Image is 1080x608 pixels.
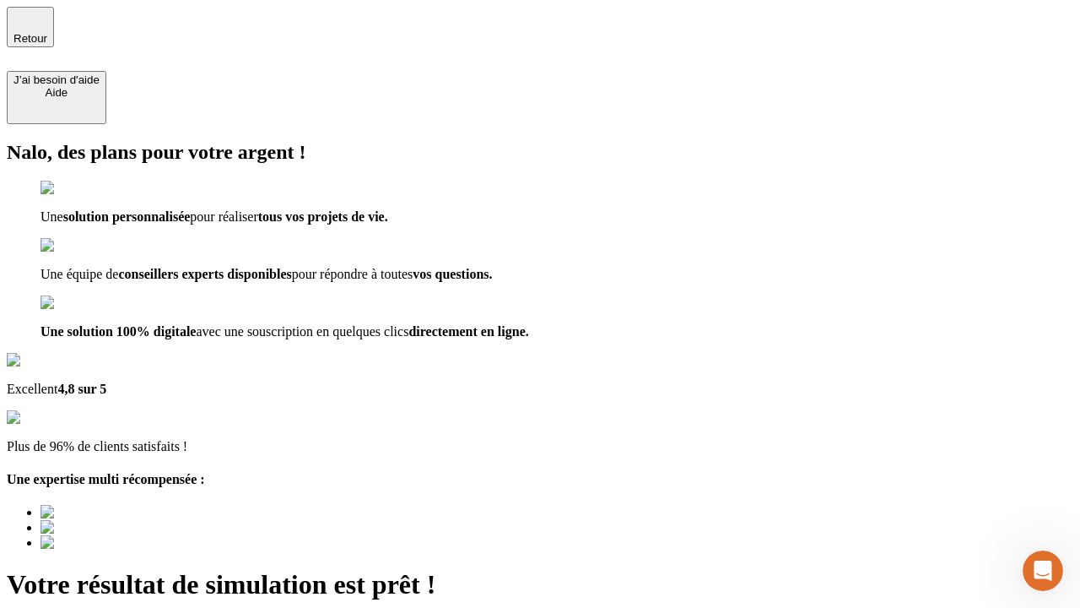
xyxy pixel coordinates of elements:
[40,238,113,253] img: checkmark
[196,324,408,339] span: avec une souscription en quelques clics
[57,382,106,396] span: 4,8 sur 5
[7,7,54,47] button: Retour
[292,267,413,281] span: pour répondre à toutes
[7,353,105,368] img: Google Review
[190,209,257,224] span: pour réaliser
[7,410,90,426] img: reviews stars
[413,267,492,281] span: vos questions.
[40,209,63,224] span: Une
[7,439,1073,454] p: Plus de 96% de clients satisfaits !
[40,505,197,520] img: Best savings advice award
[7,141,1073,164] h2: Nalo, des plans pour votre argent !
[13,86,100,99] div: Aide
[40,267,118,281] span: Une équipe de
[258,209,388,224] span: tous vos projets de vie.
[63,209,191,224] span: solution personnalisée
[40,535,197,551] img: Best savings advice award
[7,71,106,124] button: J’ai besoin d'aideAide
[40,181,113,196] img: checkmark
[13,32,47,45] span: Retour
[408,324,528,339] span: directement en ligne.
[40,296,113,311] img: checkmark
[13,73,100,86] div: J’ai besoin d'aide
[1023,551,1063,591] iframe: Intercom live chat
[7,472,1073,487] h4: Une expertise multi récompensée :
[7,382,57,396] span: Excellent
[118,267,291,281] span: conseillers experts disponibles
[40,520,197,535] img: Best savings advice award
[7,569,1073,600] h1: Votre résultat de simulation est prêt !
[40,324,196,339] span: Une solution 100% digitale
